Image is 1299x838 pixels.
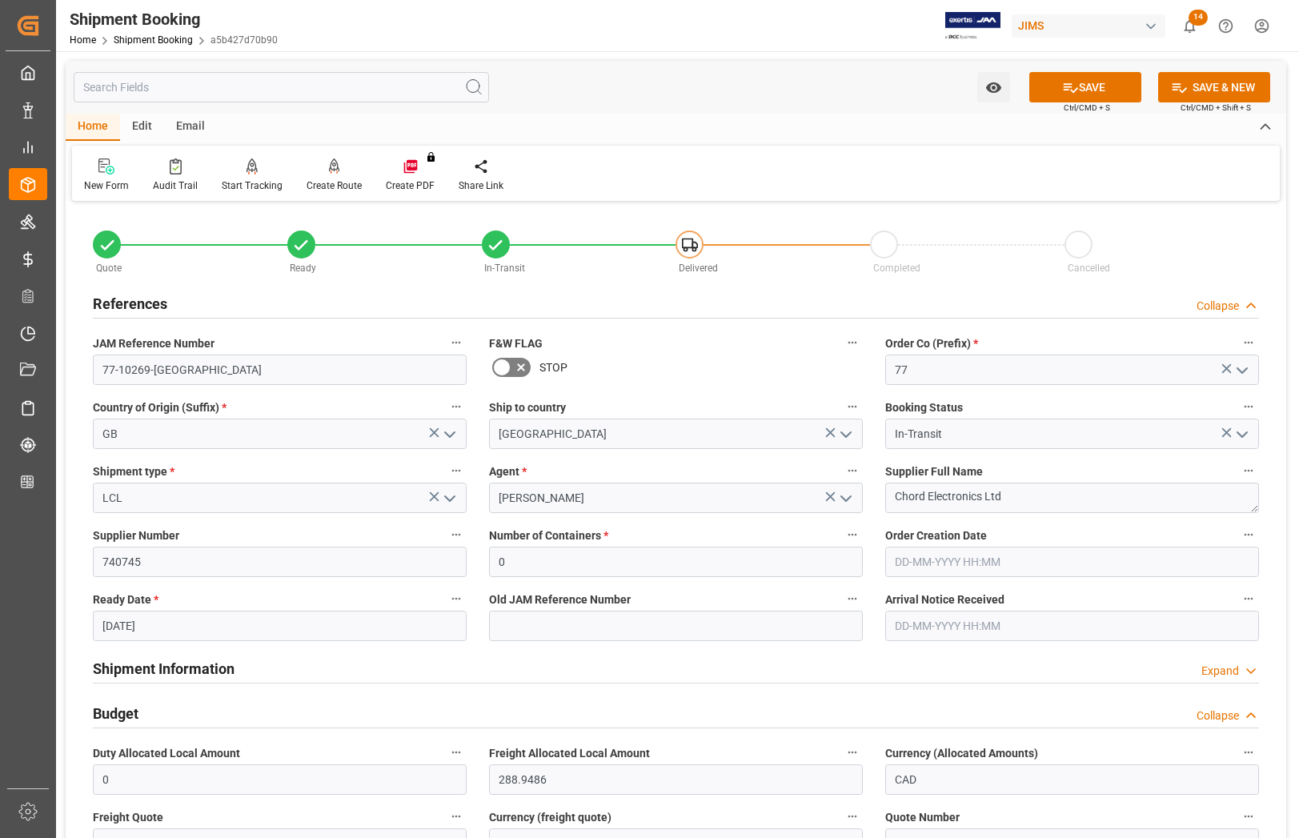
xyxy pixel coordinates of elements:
button: Arrival Notice Received [1238,588,1259,609]
div: Create Route [307,178,362,193]
button: Booking Status [1238,396,1259,417]
span: Order Creation Date [885,527,987,544]
h2: Shipment Information [93,658,235,680]
input: DD-MM-YYYY [93,611,467,641]
div: Audit Trail [153,178,198,193]
span: Freight Quote [93,809,163,826]
a: Shipment Booking [114,34,193,46]
button: Quote Number [1238,806,1259,827]
button: Shipment type * [446,460,467,481]
span: Delivered [679,263,718,274]
input: DD-MM-YYYY HH:MM [885,611,1259,641]
span: Completed [873,263,920,274]
h2: Budget [93,703,138,724]
span: Quote [96,263,122,274]
div: Collapse [1197,298,1239,315]
button: Currency (freight quote) [842,806,863,827]
div: Home [66,114,120,141]
button: Ready Date * [446,588,467,609]
button: open menu [1229,422,1253,447]
span: Supplier Full Name [885,463,983,480]
div: JIMS [1012,14,1165,38]
span: Number of Containers [489,527,608,544]
textarea: Chord Electronics Ltd [885,483,1259,513]
input: DD-MM-YYYY HH:MM [885,547,1259,577]
button: Ship to country [842,396,863,417]
div: Edit [120,114,164,141]
span: Quote Number [885,809,960,826]
button: Old JAM Reference Number [842,588,863,609]
span: Arrival Notice Received [885,591,1004,608]
span: Currency (Allocated Amounts) [885,745,1038,762]
div: Start Tracking [222,178,283,193]
span: Ready [290,263,316,274]
button: open menu [437,422,461,447]
button: JAM Reference Number [446,332,467,353]
button: open menu [833,486,857,511]
span: Ship to country [489,399,566,416]
span: Cancelled [1068,263,1110,274]
button: Order Creation Date [1238,524,1259,545]
span: Supplier Number [93,527,179,544]
span: STOP [539,359,567,376]
span: Booking Status [885,399,963,416]
div: Collapse [1197,708,1239,724]
button: Supplier Full Name [1238,460,1259,481]
h2: References [93,293,167,315]
button: Help Center [1208,8,1244,44]
div: Share Link [459,178,503,193]
button: open menu [1229,358,1253,383]
button: F&W FLAG [842,332,863,353]
button: SAVE & NEW [1158,72,1270,102]
button: open menu [437,486,461,511]
span: JAM Reference Number [93,335,214,352]
a: Home [70,34,96,46]
button: Supplier Number [446,524,467,545]
button: Duty Allocated Local Amount [446,742,467,763]
span: Country of Origin (Suffix) [93,399,227,416]
span: Ready Date [93,591,158,608]
span: In-Transit [484,263,525,274]
span: Old JAM Reference Number [489,591,631,608]
span: Order Co (Prefix) [885,335,978,352]
span: Ctrl/CMD + S [1064,102,1110,114]
div: Expand [1201,663,1239,680]
div: Shipment Booking [70,7,278,31]
button: Freight Allocated Local Amount [842,742,863,763]
button: open menu [977,72,1010,102]
button: Agent * [842,460,863,481]
button: Order Co (Prefix) * [1238,332,1259,353]
img: Exertis%20JAM%20-%20Email%20Logo.jpg_1722504956.jpg [945,12,1000,40]
button: JIMS [1012,10,1172,41]
button: Freight Quote [446,806,467,827]
div: New Form [84,178,129,193]
span: Shipment type [93,463,174,480]
span: Currency (freight quote) [489,809,611,826]
button: show 14 new notifications [1172,8,1208,44]
span: Duty Allocated Local Amount [93,745,240,762]
span: Ctrl/CMD + Shift + S [1181,102,1251,114]
span: F&W FLAG [489,335,543,352]
button: Currency (Allocated Amounts) [1238,742,1259,763]
input: Search Fields [74,72,489,102]
div: Email [164,114,217,141]
button: open menu [833,422,857,447]
input: Type to search/select [93,419,467,449]
button: SAVE [1029,72,1141,102]
button: Country of Origin (Suffix) * [446,396,467,417]
button: Number of Containers * [842,524,863,545]
span: Agent [489,463,527,480]
span: Freight Allocated Local Amount [489,745,650,762]
span: 14 [1189,10,1208,26]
